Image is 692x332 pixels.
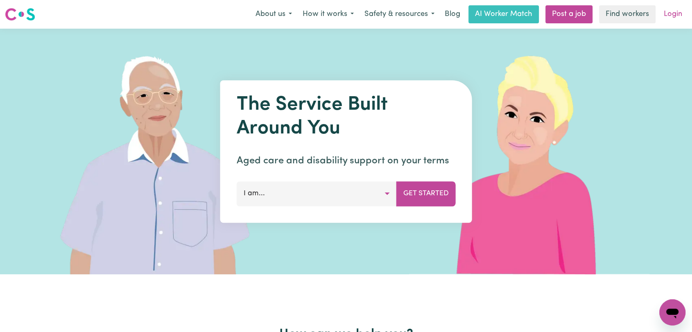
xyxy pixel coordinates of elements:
button: Safety & resources [359,6,440,23]
h1: The Service Built Around You [237,93,456,140]
a: Find workers [599,5,656,23]
iframe: Button to launch messaging window [659,299,685,325]
a: Blog [440,5,465,23]
button: How it works [297,6,359,23]
a: Login [659,5,687,23]
button: Get Started [396,181,456,206]
a: Careseekers logo [5,5,35,24]
a: Post a job [545,5,592,23]
button: About us [250,6,297,23]
p: Aged care and disability support on your terms [237,154,456,168]
button: I am... [237,181,397,206]
img: Careseekers logo [5,7,35,22]
a: AI Worker Match [468,5,539,23]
